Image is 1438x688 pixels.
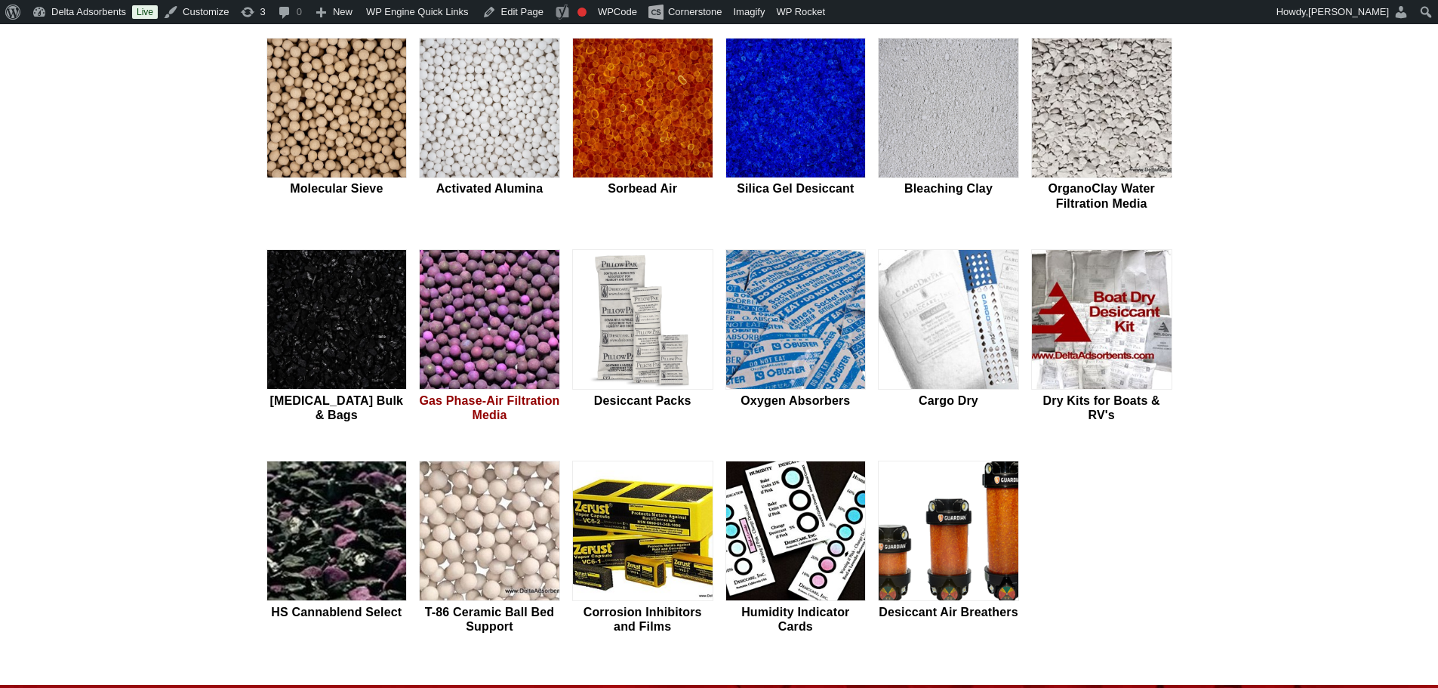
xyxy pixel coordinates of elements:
a: Cargo Dry [878,249,1019,424]
a: [MEDICAL_DATA] Bulk & Bags [266,249,408,424]
h2: Activated Alumina [419,181,560,196]
h2: Molecular Sieve [266,181,408,196]
h2: HS Cannablend Select [266,605,408,619]
a: Activated Alumina [419,38,560,213]
a: Oxygen Absorbers [725,249,867,424]
h2: Oxygen Absorbers [725,393,867,408]
a: Dry Kits for Boats & RV's [1031,249,1172,424]
a: Corrosion Inhibitors and Films [572,461,713,636]
h2: Corrosion Inhibitors and Films [572,605,713,634]
a: HS Cannablend Select [266,461,408,636]
h2: OrganoClay Water Filtration Media [1031,181,1172,210]
a: Bleaching Clay [878,38,1019,213]
a: OrganoClay Water Filtration Media [1031,38,1172,213]
a: Sorbead Air [572,38,713,213]
h2: Humidity Indicator Cards [725,605,867,634]
h2: Cargo Dry [878,393,1019,408]
h2: Dry Kits for Boats & RV's [1031,393,1172,422]
h2: Desiccant Air Breathers [878,605,1019,619]
a: Silica Gel Desiccant [725,38,867,213]
span: [PERSON_NAME] [1308,6,1389,17]
a: T-86 Ceramic Ball Bed Support [419,461,560,636]
a: Desiccant Packs [572,249,713,424]
a: Molecular Sieve [266,38,408,213]
h2: [MEDICAL_DATA] Bulk & Bags [266,393,408,422]
h2: Desiccant Packs [572,393,713,408]
a: Live [132,5,158,19]
div: Focus keyphrase not set [577,8,587,17]
a: Desiccant Air Breathers [878,461,1019,636]
h2: Sorbead Air [572,181,713,196]
h2: Gas Phase-Air Filtration Media [419,393,560,422]
h2: Silica Gel Desiccant [725,181,867,196]
a: Gas Phase-Air Filtration Media [419,249,560,424]
h2: T-86 Ceramic Ball Bed Support [419,605,560,634]
a: Humidity Indicator Cards [725,461,867,636]
h2: Bleaching Clay [878,181,1019,196]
